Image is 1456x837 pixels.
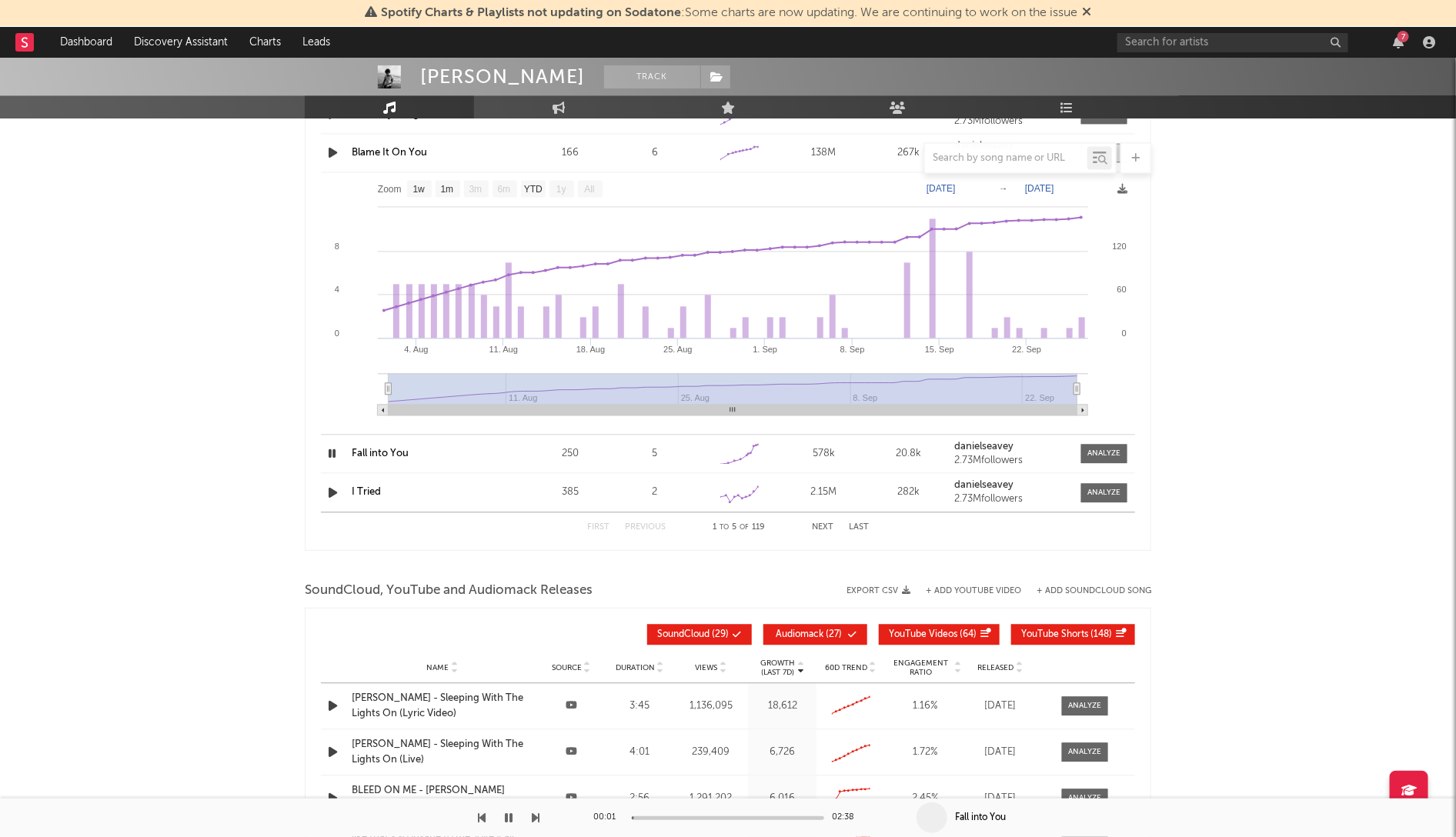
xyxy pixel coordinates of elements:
[123,27,239,58] a: Discovery Assistant
[910,587,1021,595] div: + Add YouTube Video
[753,345,777,354] text: 1. Sep
[427,663,449,672] span: Name
[616,446,693,462] div: 5
[889,630,977,639] span: ( 64 )
[498,184,511,195] text: 6m
[1021,587,1151,595] button: + Add SoundCloud Song
[925,152,1087,165] input: Search by song name or URL
[696,519,781,537] div: 1 5 119
[889,659,953,677] span: Engagement Ratio
[305,582,593,600] span: SoundCloud, YouTube and Audiomack Releases
[609,791,670,806] div: 2:56
[657,630,729,639] span: ( 29 )
[954,141,1070,152] a: danielseavey
[870,485,947,500] div: 282k
[786,485,863,500] div: 2.15M
[352,449,409,459] a: Fall into You
[609,699,670,714] div: 3:45
[524,184,543,195] text: YTD
[584,184,594,195] text: All
[1021,630,1112,639] span: ( 148 )
[1021,630,1088,639] span: YouTube Shorts
[978,663,1014,672] span: Released
[970,745,1031,760] div: [DATE]
[849,523,869,532] button: Last
[657,630,710,639] span: SoundCloud
[352,487,381,497] a: I Tried
[740,524,749,531] span: of
[954,442,1070,452] a: danielseavey
[752,699,813,714] div: 18,612
[335,285,339,294] text: 4
[625,523,666,532] button: Previous
[352,109,419,119] a: Gateway Drug
[954,480,1014,490] strong: danielseavey
[786,446,863,462] div: 578k
[927,183,956,194] text: [DATE]
[441,184,454,195] text: 1m
[678,699,745,714] div: 1,136,095
[593,809,624,827] div: 00:01
[576,345,605,354] text: 18. Aug
[773,630,844,639] span: ( 27 )
[763,624,867,645] button: Audiomack(27)
[532,485,609,500] div: 385
[720,524,729,531] span: to
[954,494,1070,505] div: 2.73M followers
[889,630,957,639] span: YouTube Videos
[955,811,1006,825] div: Fall into You
[49,27,123,58] a: Dashboard
[847,586,910,595] button: Export CSV
[1393,36,1404,48] button: 7
[970,699,1031,714] div: [DATE]
[381,7,1077,19] span: : Some charts are now updating. We are continuing to work on the issue
[1113,242,1127,251] text: 120
[889,791,962,806] div: 2.45 %
[1011,624,1135,645] button: YouTube Shorts(148)
[696,663,718,672] span: Views
[678,745,745,760] div: 239,409
[752,745,813,760] div: 6,726
[335,242,339,251] text: 8
[616,663,655,672] span: Duration
[378,184,402,195] text: Zoom
[609,745,670,760] div: 4:01
[604,65,700,88] button: Track
[1398,31,1409,42] div: 7
[532,446,609,462] div: 250
[832,809,863,827] div: 02:38
[954,141,1014,151] strong: danielseavey
[1025,183,1054,194] text: [DATE]
[954,116,1070,127] div: 2.73M followers
[381,7,681,19] span: Spotify Charts & Playlists not updating on Sodatone
[647,624,752,645] button: SoundCloud(29)
[889,745,962,760] div: 1.72 %
[889,699,962,714] div: 1.16 %
[752,791,813,806] div: 6,016
[352,691,533,721] a: [PERSON_NAME] - Sleeping With The Lights On (Lyric Video)
[879,624,1000,645] button: YouTube Videos(64)
[420,65,585,88] div: [PERSON_NAME]
[840,345,865,354] text: 8. Sep
[663,345,692,354] text: 25. Aug
[954,442,1014,452] strong: danielseavey
[760,668,795,677] p: (Last 7d)
[335,328,339,338] text: 0
[1082,7,1091,19] span: Dismiss
[556,184,566,195] text: 1y
[1037,587,1151,595] button: + Add SoundCloud Song
[870,446,947,462] div: 20.8k
[352,783,533,813] a: BLEED ON ME - [PERSON_NAME] (LYRIC VIDEO)
[825,663,867,672] span: 60D Trend
[489,345,518,354] text: 11. Aug
[352,737,533,767] a: [PERSON_NAME] - Sleeping With The Lights On (Live)
[292,27,341,58] a: Leads
[552,663,582,672] span: Source
[1117,33,1348,52] input: Search for artists
[760,659,795,668] p: Growth
[413,184,426,195] text: 1w
[970,791,1031,806] div: [DATE]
